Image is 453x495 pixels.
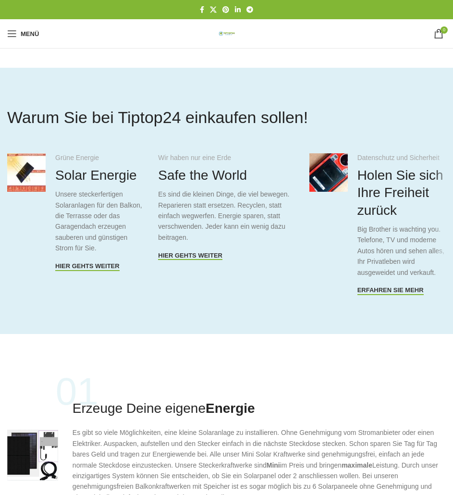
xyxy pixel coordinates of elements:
p: Es sind die kleinen Dinge, die viel bewegen. Reparieren statt ersetzen. Recyclen, statt einfach w... [158,189,294,243]
span: Erfahren Sie mehr [357,286,424,294]
a: Pinterest Social Link [220,3,232,16]
a: Erfahren Sie mehr [357,286,424,295]
span: 0 [441,26,448,34]
h4: Solar Energie [55,167,144,184]
div: Datenschutz und Sicherheit [357,153,446,162]
a: Mobiles Menü öffnen [2,24,44,43]
a: Telegram Social Link [244,3,256,16]
p: Unsere steckerfertigen Solaranlagen für den Balkon, die Terrasse oder das Garagendach erzeugen sa... [55,189,144,253]
h4: Warum Sie bei Tiptop24 einkaufen sollen! [7,106,308,129]
h4: Erzeuge Deine eigene [73,399,255,418]
a: LinkedIn Social Link [232,3,244,16]
a: Hier gehts Weiter [158,252,222,260]
a: X Social Link [207,3,220,16]
a: Facebook Social Link [197,3,207,16]
p: Big Brother is wachting you. Telefone, TV und moderne Autos hören und sehen alles, Ihr Privatlebe... [357,224,446,278]
a: 0 [429,24,448,43]
strong: maximale [342,461,372,469]
h4: Holen Sie sich Ihre Freiheit zurück [357,167,446,219]
b: Energie [206,401,255,416]
span: Menü [21,31,39,37]
div: Wir haben nur eine Erde [158,153,294,162]
a: Logo der Website [215,29,239,37]
strong: Mini [267,461,280,469]
div: Grüne Energie [55,153,144,162]
span: Hier gehts Weiter [158,252,222,260]
span: Hier gehts weiter [55,262,120,270]
a: Hier gehts weiter [55,262,120,271]
img: Balkonkraftwerk [7,430,58,481]
h4: Safe the World [158,167,294,184]
p: 01 [56,372,429,411]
